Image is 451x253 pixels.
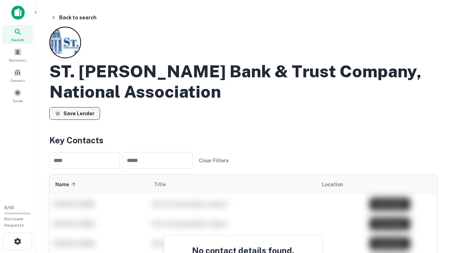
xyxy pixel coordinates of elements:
a: Borrowers [2,45,33,64]
img: capitalize-icon.png [11,6,25,20]
span: Borrower Requests [4,216,24,228]
button: Clear Filters [196,154,231,167]
span: 0 / 10 [4,205,14,210]
a: Saved [2,86,33,105]
h4: Key Contacts [49,134,437,147]
span: Search [11,37,24,43]
a: Contacts [2,66,33,85]
iframe: Chat Widget [416,197,451,231]
span: Saved [13,98,23,104]
button: Save Lender [49,107,100,120]
a: Search [2,25,33,44]
h2: ST. [PERSON_NAME] Bank & Trust Company, National Association [49,61,437,102]
span: Borrowers [9,57,26,63]
span: Contacts [11,78,25,83]
button: Back to search [48,11,99,24]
